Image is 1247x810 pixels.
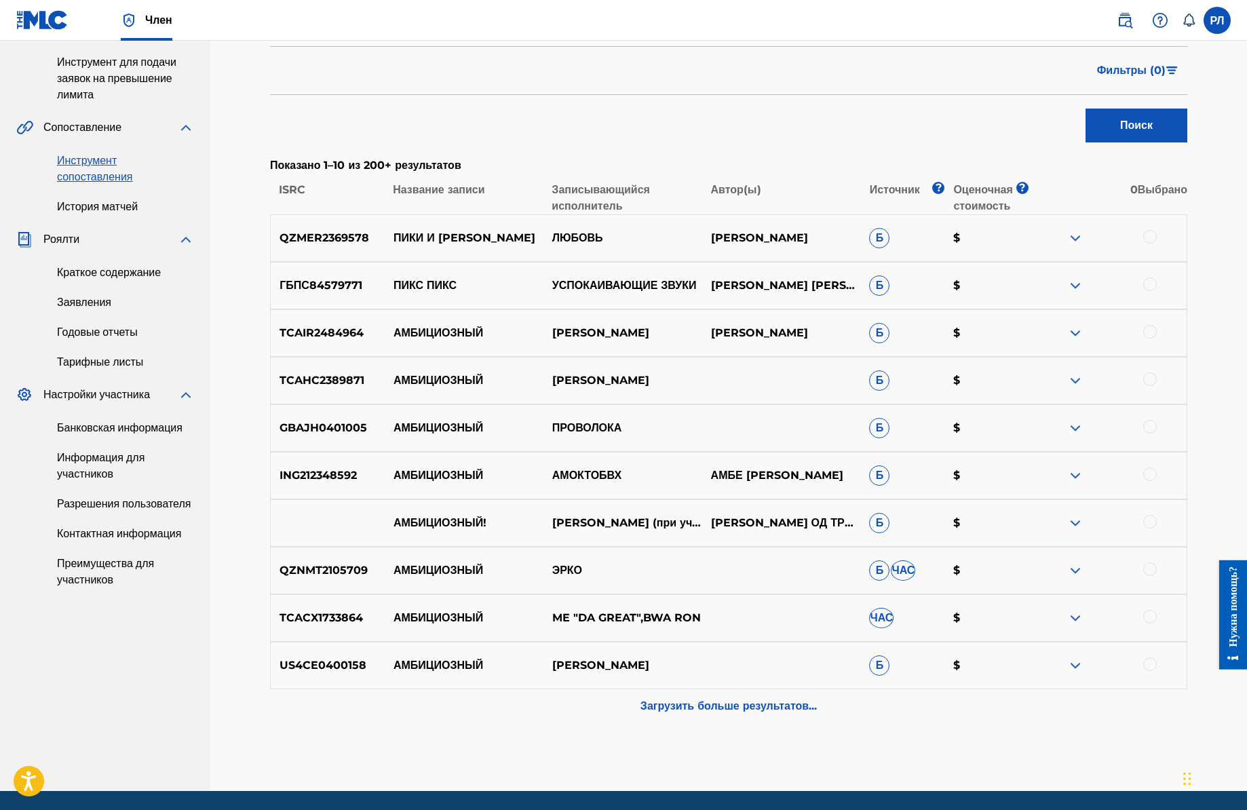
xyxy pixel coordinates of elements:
[280,659,366,672] font: US4CE0400158
[1183,758,1191,799] div: Перетащить
[711,469,843,482] font: АМБЕ [PERSON_NAME]
[640,699,817,712] font: Загрузить больше результатов...
[1152,12,1168,28] img: помощь
[876,659,884,672] font: Б
[711,279,908,292] font: [PERSON_NAME] [PERSON_NAME]
[145,14,172,26] font: Член
[953,469,960,482] font: $
[393,183,484,196] font: Название записи
[16,231,33,248] img: Роялти
[936,181,942,194] font: ?
[57,496,194,512] a: Разрешения пользователя
[280,231,369,244] font: QZMER2369578
[16,119,33,136] img: Сопоставление
[876,231,884,244] font: Б
[178,387,194,403] img: расширять
[18,6,30,87] font: Нужна помощь?
[57,200,138,213] font: История матчей
[552,374,649,387] font: [PERSON_NAME]
[1067,277,1083,294] img: расширять
[876,564,884,577] font: Б
[280,374,364,387] font: TCAHC2389871
[1067,325,1083,341] img: расширять
[1130,183,1138,196] font: 0
[43,388,150,401] font: Настройки участника
[57,54,194,103] a: Инструмент для подачи заявок на превышение лимита
[876,469,884,482] font: Б
[57,497,191,510] font: Разрешения пользователя
[57,326,138,339] font: Годовые отчеты
[876,326,884,339] font: Б
[280,421,367,434] font: GBAJH0401005
[1138,183,1187,196] font: Выбрано
[711,516,876,529] font: [PERSON_NAME] ОД ТРИЛЛО
[876,516,884,529] font: Б
[394,564,483,577] font: АМБИЦИОЗНЫЙ
[57,557,154,586] font: Преимущества для участников
[57,265,194,281] a: Краткое содержание
[280,564,368,577] font: QZNMT2105709
[121,12,137,28] img: Главный правообладатель
[552,183,650,212] font: Записывающийся исполнитель
[279,183,305,196] font: ISRC
[394,326,483,339] font: АМБИЦИОЗНЫЙ
[57,154,133,183] font: Инструмент сопоставления
[57,324,194,341] a: Годовые отчеты
[953,279,960,292] font: $
[394,421,483,434] font: АМБИЦИОЗНЫЙ
[1067,420,1083,436] img: расширять
[1166,66,1178,75] img: фильтр
[1067,467,1083,484] img: расширять
[57,354,194,370] a: Тарифные листы
[57,526,194,542] a: Контактная информация
[1067,562,1083,579] img: расширять
[876,279,884,292] font: Б
[57,451,145,480] font: Информация для участников
[552,231,603,244] font: ЛЮБОВЬ
[394,279,457,292] font: ПИКС ПИКС
[394,374,483,387] font: АМБИЦИОЗНЫЙ
[280,326,364,339] font: TCAIR2484964
[394,659,483,672] font: АМБИЦИОЗНЫЙ
[876,421,884,434] font: Б
[870,183,920,196] font: Источник
[16,387,33,403] img: Настройки участника
[1089,54,1187,88] button: Фильтры (0)
[43,121,121,134] font: Сопоставление
[953,231,960,244] font: $
[1111,7,1138,34] a: Публичный поиск
[1182,14,1195,27] div: Уведомления
[891,564,915,577] font: ЧАС
[16,10,69,30] img: Логотип MLC
[711,326,808,339] font: [PERSON_NAME]
[57,421,183,434] font: Банковская информация
[1209,560,1247,670] iframe: Ресурсный центр
[552,326,649,339] font: [PERSON_NAME]
[1179,745,1247,810] iframe: Виджет чата
[552,516,1038,529] font: [PERSON_NAME] (при участии [PERSON_NAME], [PERSON_NAME]$TY и SCRAMBLED)
[953,564,960,577] font: $
[280,611,363,624] font: TCACX1733864
[870,611,893,624] font: ЧАС
[1067,372,1083,389] img: расширять
[394,469,483,482] font: АМБИЦИОЗНЫЙ
[1117,12,1133,28] img: поиск
[953,516,960,529] font: $
[270,159,461,172] font: Показано 1–10 из 200+ результатов
[552,279,697,292] font: УСПОКАИВАЮЩИЕ ЗВУКИ
[57,355,143,368] font: Тарифные листы
[953,326,960,339] font: $
[394,231,535,244] font: ПИКИ И [PERSON_NAME]
[178,119,194,136] img: расширять
[57,153,194,185] a: Инструмент сопоставления
[1120,119,1153,132] font: Поиск
[57,296,111,309] font: Заявления
[1067,230,1083,246] img: расширять
[1086,109,1187,142] button: Поиск
[1162,64,1166,77] font: )
[1097,64,1154,77] font: Фильтры (
[953,183,1012,212] font: Оценочная стоимость
[953,374,960,387] font: $
[280,469,357,482] font: ING212348592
